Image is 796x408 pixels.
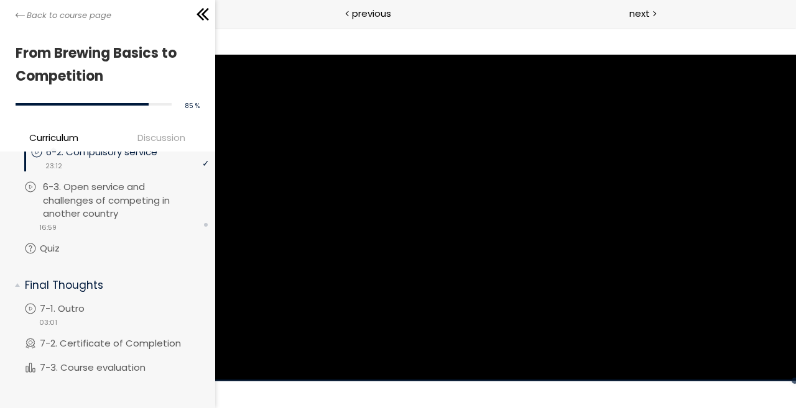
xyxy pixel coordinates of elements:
[16,9,111,22] a: Back to course page
[25,278,200,293] p: Final Thoughts
[45,161,62,171] span: 23:12
[111,130,212,145] span: Discussion
[29,130,78,145] span: Curriculum
[46,145,182,159] p: 6-2. Compulsory service
[629,6,650,20] span: next
[39,222,57,233] span: 16:59
[352,6,391,20] span: previous
[43,180,212,220] p: 6-3. Open service and challenges of competing in another country
[185,101,200,111] span: 85 %
[16,42,193,88] h1: From Brewing Basics to Competition
[27,9,111,22] span: Back to course page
